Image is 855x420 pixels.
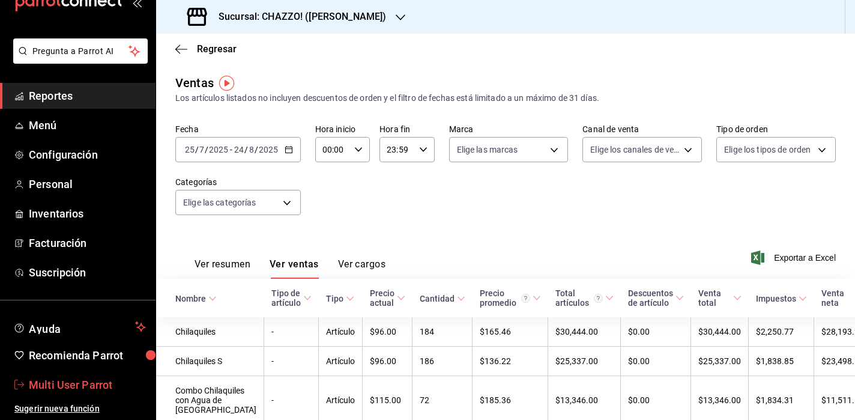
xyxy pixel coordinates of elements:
div: Descuentos de artículo [628,288,673,308]
input: -- [234,145,244,154]
label: Canal de venta [582,125,702,133]
span: Recomienda Parrot [29,347,146,364]
span: / [205,145,208,154]
span: Ayuda [29,320,130,334]
span: Elige las marcas [457,144,518,156]
div: Venta neta [821,288,854,308]
td: Chilaquiles S [156,347,264,376]
td: $2,250.77 [749,317,814,347]
div: Precio promedio [480,288,530,308]
button: Regresar [175,43,237,55]
div: Nombre [175,294,206,303]
div: navigation tabs [195,258,385,279]
td: $0.00 [621,317,691,347]
span: / [255,145,258,154]
span: Facturación [29,235,146,251]
span: Regresar [197,43,237,55]
span: Tipo [326,294,354,303]
span: Elige los tipos de orden [724,144,811,156]
span: Configuración [29,147,146,163]
input: -- [199,145,205,154]
label: Categorías [175,178,301,186]
td: Chilaquiles [156,317,264,347]
span: Sugerir nueva función [14,403,146,415]
label: Hora fin [379,125,434,133]
span: / [244,145,248,154]
td: 184 [412,317,473,347]
span: / [195,145,199,154]
span: Tipo de artículo [271,288,312,308]
div: Los artículos listados no incluyen descuentos de orden y el filtro de fechas está limitado a un m... [175,92,836,105]
h3: Sucursal: CHAZZO! ([PERSON_NAME]) [209,10,386,24]
td: $30,444.00 [691,317,749,347]
td: - [264,317,319,347]
svg: El total artículos considera cambios de precios en los artículos así como costos adicionales por ... [594,294,603,303]
span: Nombre [175,294,217,303]
span: Personal [29,176,146,192]
span: Menú [29,117,146,133]
td: - [264,347,319,376]
button: Pregunta a Parrot AI [13,38,148,64]
td: $96.00 [363,347,412,376]
td: $165.46 [473,317,548,347]
div: Venta total [698,288,731,308]
label: Hora inicio [315,125,370,133]
span: Inventarios [29,205,146,222]
input: ---- [208,145,229,154]
span: Multi User Parrot [29,377,146,393]
span: Elige las categorías [183,196,256,208]
span: Pregunta a Parrot AI [32,45,129,58]
div: Precio actual [370,288,394,308]
label: Marca [449,125,569,133]
img: Tooltip marker [219,76,234,91]
div: Total artículos [555,288,603,308]
span: Precio actual [370,288,405,308]
span: Cantidad [420,294,465,303]
div: Tipo [326,294,343,303]
span: Descuentos de artículo [628,288,684,308]
td: Artículo [319,347,363,376]
td: $25,337.00 [691,347,749,376]
div: Ventas [175,74,214,92]
button: Ver resumen [195,258,250,279]
span: Precio promedio [480,288,541,308]
span: Reportes [29,88,146,104]
td: $30,444.00 [548,317,621,347]
td: $1,838.85 [749,347,814,376]
label: Tipo de orden [716,125,836,133]
td: $25,337.00 [548,347,621,376]
input: -- [249,145,255,154]
td: $96.00 [363,317,412,347]
span: Total artículos [555,288,614,308]
input: -- [184,145,195,154]
span: Venta total [698,288,742,308]
span: - [230,145,232,154]
a: Pregunta a Parrot AI [8,53,148,66]
input: ---- [258,145,279,154]
svg: Precio promedio = Total artículos / cantidad [521,294,530,303]
button: Ver ventas [270,258,319,279]
span: Suscripción [29,264,146,281]
td: Artículo [319,317,363,347]
button: Ver cargos [338,258,386,279]
span: Elige los canales de venta [590,144,680,156]
div: Impuestos [756,294,796,303]
td: $136.22 [473,347,548,376]
span: Impuestos [756,294,807,303]
div: Tipo de artículo [271,288,301,308]
td: 186 [412,347,473,376]
div: Cantidad [420,294,455,303]
button: Exportar a Excel [754,251,836,265]
label: Fecha [175,125,301,133]
td: $0.00 [621,347,691,376]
